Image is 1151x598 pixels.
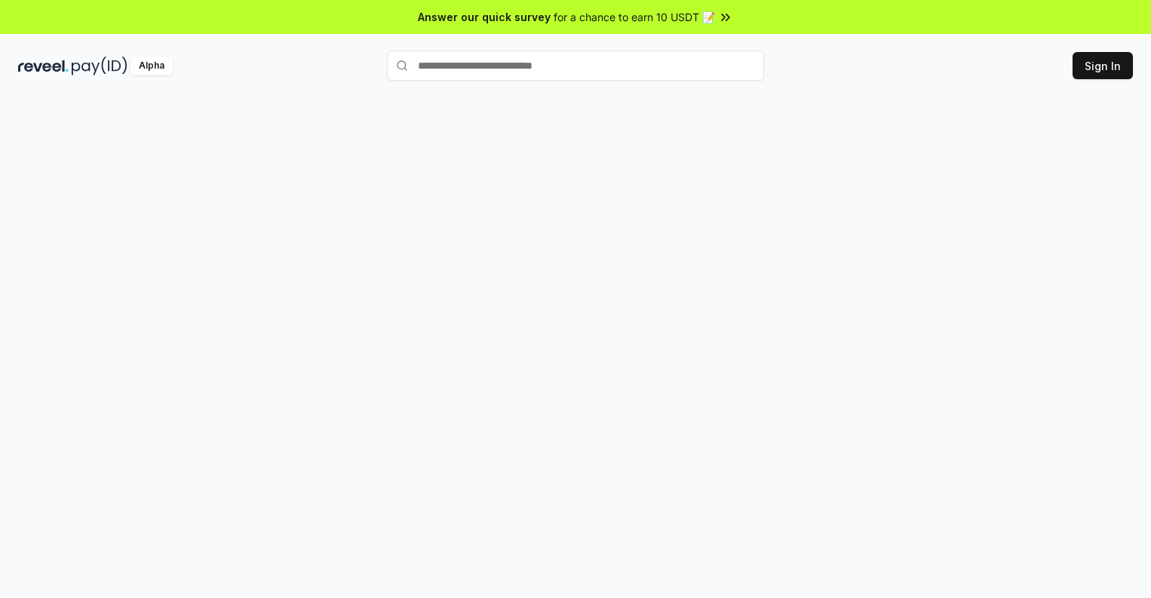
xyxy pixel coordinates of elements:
[130,57,173,75] div: Alpha
[418,9,551,25] span: Answer our quick survey
[72,57,127,75] img: pay_id
[18,57,69,75] img: reveel_dark
[1073,52,1133,79] button: Sign In
[554,9,715,25] span: for a chance to earn 10 USDT 📝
